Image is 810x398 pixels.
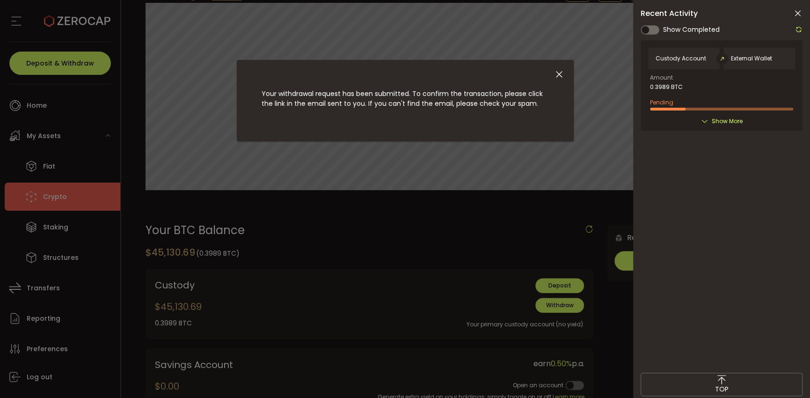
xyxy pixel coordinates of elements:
span: Recent Activity [641,10,698,17]
span: Your withdrawal request has been submitted. To confirm the transaction, please click the link in ... [262,89,543,108]
iframe: Chat Widget [763,353,810,398]
span: Show Completed [663,25,720,35]
span: TOP [715,384,728,394]
span: 0.3989 BTC [650,84,683,90]
span: Custody Account [656,55,706,62]
span: Pending [650,98,673,106]
span: Amount [650,75,673,81]
div: dialog [237,60,574,141]
button: Close [554,69,564,80]
span: Show More [711,117,742,126]
span: External Wallet [731,55,772,62]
